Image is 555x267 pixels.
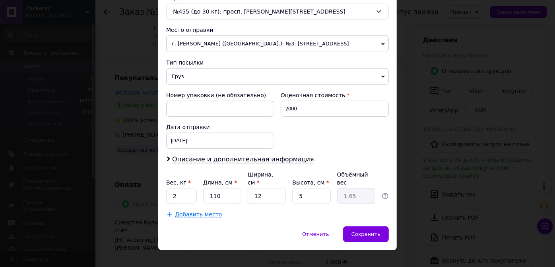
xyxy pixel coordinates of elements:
[166,179,191,186] label: Вес, кг
[248,171,273,186] label: Ширина, см
[166,91,274,99] div: Номер упаковки (не обязательно)
[175,211,222,218] span: Добавить место
[172,155,314,163] span: Описание и дополнительная информация
[351,231,380,237] span: Сохранить
[166,68,389,85] span: Груз
[292,179,329,186] label: Высота, см
[166,4,389,20] div: №455 (до 30 кг): просп. [PERSON_NAME][STREET_ADDRESS]
[166,123,274,131] div: Дата отправки
[166,27,213,33] span: Место отправки
[302,231,329,237] span: Отменить
[281,91,389,99] div: Оценочная стоимость
[337,171,375,187] div: Объёмный вес
[166,35,389,52] span: г. [PERSON_NAME] ([GEOGRAPHIC_DATA].): №3: [STREET_ADDRESS]
[203,179,237,186] label: Длина, см
[166,59,204,66] span: Тип посылки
